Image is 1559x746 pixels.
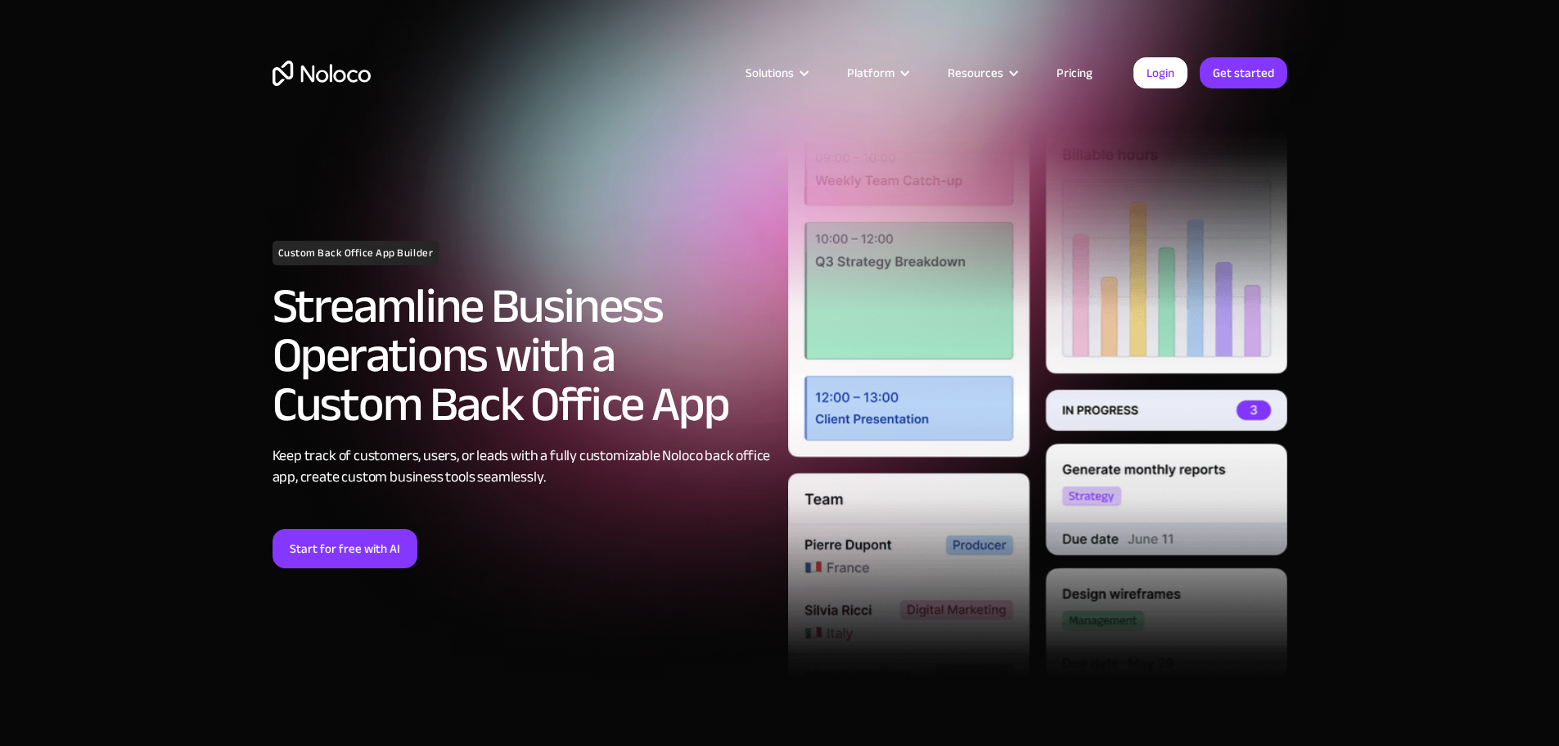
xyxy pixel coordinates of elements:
[273,529,417,568] a: Start for free with AI
[827,62,927,84] div: Platform
[746,62,794,84] div: Solutions
[1036,62,1113,84] a: Pricing
[273,282,772,429] h2: Streamline Business Operations with a Custom Back Office App
[847,62,894,84] div: Platform
[273,61,371,86] a: home
[273,241,439,265] h1: Custom Back Office App Builder
[948,62,1003,84] div: Resources
[273,445,772,488] div: Keep track of customers, users, or leads with a fully customizable Noloco back office app, create...
[927,62,1036,84] div: Resources
[725,62,827,84] div: Solutions
[1200,57,1287,88] a: Get started
[1133,57,1187,88] a: Login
